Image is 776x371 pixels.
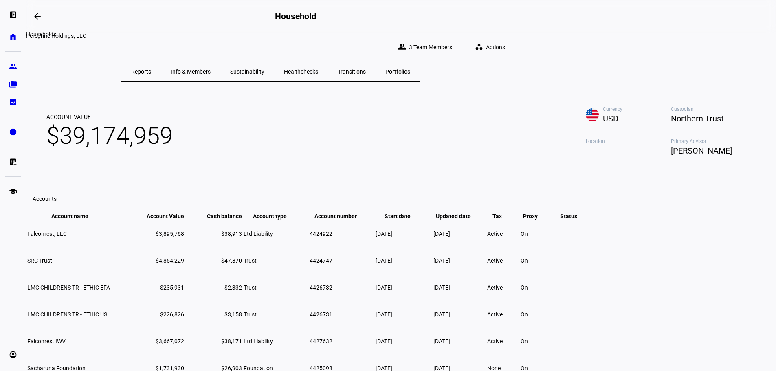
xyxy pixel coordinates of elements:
[487,311,503,318] span: Active
[9,351,17,359] eth-mat-symbol: account_circle
[9,187,17,195] eth-mat-symbol: school
[253,213,299,220] span: Account type
[195,213,242,220] span: Cash balance
[462,39,515,55] eth-quick-actions: Actions
[492,213,514,220] span: Tax
[284,69,318,75] span: Healthchecks
[9,158,17,166] eth-mat-symbol: list_alt_add
[156,231,184,237] span: $3,895,768
[436,213,483,220] span: Updated date
[375,328,432,354] td: [DATE]
[46,113,173,121] span: Account Value
[5,76,21,92] a: folder_copy
[433,301,486,327] td: [DATE]
[244,231,273,237] span: Ltd Liability
[409,39,452,55] span: 3 Team Members
[475,43,483,51] mat-icon: workspaces
[134,213,184,220] span: Account Value
[27,338,66,345] span: Falconrest IWV
[521,338,528,345] span: On
[160,311,184,318] span: $226,826
[603,112,671,125] span: USD
[310,231,332,237] span: 4424922
[375,301,432,327] td: [DATE]
[9,128,17,136] eth-mat-symbol: pie_chart
[5,124,21,140] a: pie_chart
[375,274,432,301] td: [DATE]
[433,328,486,354] td: [DATE]
[433,274,486,301] td: [DATE]
[521,257,528,264] span: On
[221,231,242,237] span: $38,913
[554,213,583,220] span: Status
[375,248,432,274] td: [DATE]
[9,33,17,41] eth-mat-symbol: home
[221,338,242,345] span: $38,171
[9,98,17,106] eth-mat-symbol: bid_landscape
[27,231,67,237] span: Falconrest, LLC
[9,80,17,88] eth-mat-symbol: folder_copy
[310,257,332,264] span: 4424747
[487,338,503,345] span: Active
[26,33,515,39] div: Peregrine Holdings, LLC
[338,69,366,75] span: Transitions
[310,311,332,318] span: 4426731
[224,284,242,291] span: $2,332
[398,43,406,51] mat-icon: group
[27,311,107,318] span: LMC CHILDRENS TR - ETHIC US
[385,213,423,220] span: Start date
[468,39,515,55] button: Actions
[487,257,503,264] span: Active
[156,338,184,345] span: $3,667,072
[171,69,211,75] span: Info & Members
[27,257,52,264] span: SRC Trust
[46,121,173,151] span: $39,174,959
[385,69,410,75] span: Portfolios
[671,106,756,112] span: Custodian
[603,106,671,112] span: Currency
[156,257,184,264] span: $4,854,229
[33,195,57,202] eth-data-table-title: Accounts
[521,311,528,318] span: On
[5,58,21,75] a: group
[433,221,486,247] td: [DATE]
[314,213,369,220] span: Account number
[671,144,756,157] span: [PERSON_NAME]
[487,231,503,237] span: Active
[51,213,101,220] span: Account name
[23,29,59,39] div: Households
[375,221,432,247] td: [DATE]
[244,284,257,291] span: Trust
[671,138,756,144] span: Primary Advisor
[275,11,317,21] h2: Household
[310,284,332,291] span: 4426732
[523,213,550,220] span: Proxy
[521,284,528,291] span: On
[521,231,528,237] span: On
[671,112,756,125] span: Northern Trust
[230,69,264,75] span: Sustainability
[433,248,486,274] td: [DATE]
[221,257,242,264] span: $47,870
[244,311,257,318] span: Trust
[244,257,257,264] span: Trust
[586,138,671,144] span: Location
[27,284,110,291] span: LMC CHILDRENS TR - ETHIC EFA
[131,69,151,75] span: Reports
[391,39,462,55] button: 3 Team Members
[9,62,17,70] eth-mat-symbol: group
[224,311,242,318] span: $3,158
[9,11,17,19] eth-mat-symbol: left_panel_open
[310,338,332,345] span: 4427632
[486,39,505,55] span: Actions
[487,284,503,291] span: Active
[160,284,184,291] span: $235,931
[33,11,42,21] mat-icon: arrow_backwards
[5,94,21,110] a: bid_landscape
[244,338,273,345] span: Ltd Liability
[5,29,21,45] a: home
